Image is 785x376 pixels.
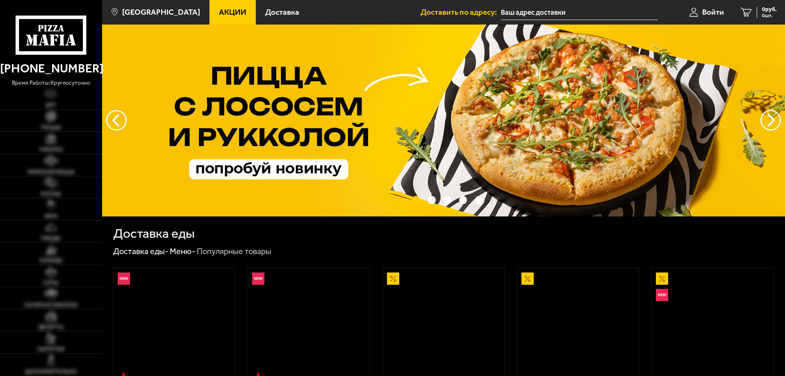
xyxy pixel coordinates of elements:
[475,196,483,204] button: точки переключения
[387,272,399,285] img: Акционный
[412,196,420,204] button: точки переключения
[501,5,658,20] input: Ваш адрес доставки
[39,147,63,153] span: Наборы
[41,236,61,241] span: Обеды
[702,8,724,16] span: Войти
[219,8,246,16] span: Акции
[762,7,777,12] span: 0 руб.
[25,369,77,375] span: Дополнительно
[39,258,63,264] span: Горячее
[41,125,61,131] span: Пицца
[459,196,467,204] button: точки переключения
[113,227,195,240] h1: Доставка еды
[444,196,451,204] button: точки переключения
[27,169,75,175] span: Римская пицца
[521,272,534,285] img: Акционный
[41,191,61,197] span: Роллы
[113,246,168,256] a: Доставка еды-
[252,272,264,285] img: Новинка
[760,110,781,131] button: предыдущий
[37,347,65,352] span: Напитки
[122,8,200,16] span: [GEOGRAPHIC_DATA]
[38,324,64,330] span: Десерты
[656,272,668,285] img: Акционный
[656,289,668,301] img: Новинка
[265,8,299,16] span: Доставка
[762,13,777,18] span: 0 шт.
[45,214,57,219] span: WOK
[421,8,501,16] span: Доставить по адресу:
[46,103,57,108] span: Хит
[106,110,127,131] button: следующий
[428,196,436,204] button: точки переключения
[24,302,77,308] span: Салаты и закуски
[197,246,271,257] div: Популярные товары
[118,272,130,285] img: Новинка
[43,280,59,286] span: Супы
[170,246,196,256] a: Меню-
